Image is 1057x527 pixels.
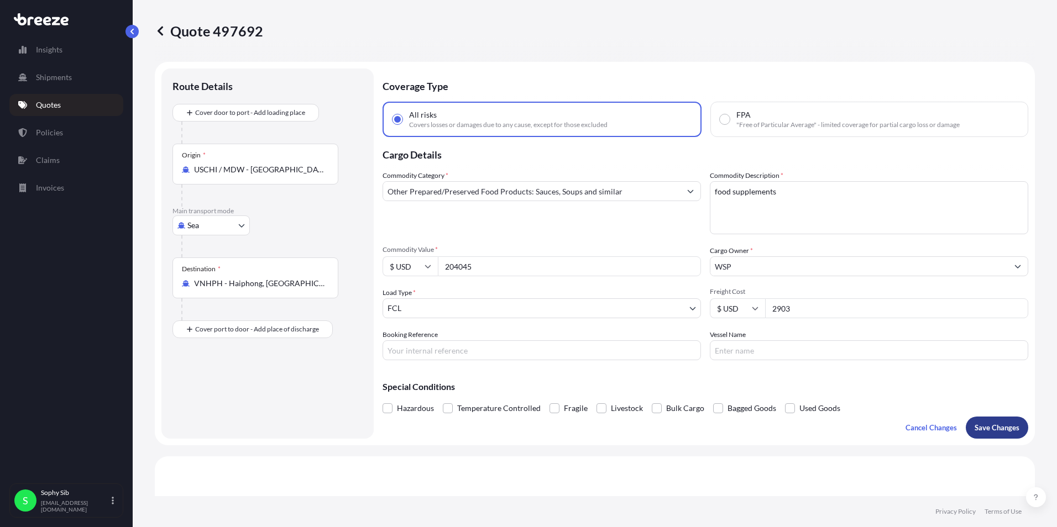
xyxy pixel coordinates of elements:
[710,256,1008,276] input: Full name
[681,181,700,201] button: Show suggestions
[383,170,448,181] label: Commodity Category
[564,400,588,417] span: Fragile
[728,400,776,417] span: Bagged Goods
[457,400,541,417] span: Temperature Controlled
[710,170,783,181] label: Commodity Description
[935,507,976,516] a: Privacy Policy
[383,68,1028,102] p: Coverage Type
[41,488,109,497] p: Sophy Sib
[710,329,746,340] label: Vessel Name
[897,417,966,439] button: Cancel Changes
[9,39,123,61] a: Insights
[383,382,1028,391] p: Special Conditions
[194,278,325,289] input: Destination
[666,400,704,417] span: Bulk Cargo
[383,287,416,298] span: Load Type
[710,340,1028,360] input: Enter name
[9,177,123,199] a: Invoices
[438,256,701,276] input: Type amount
[975,422,1019,433] p: Save Changes
[799,400,840,417] span: Used Goods
[409,109,437,120] span: All risks
[195,107,305,118] span: Cover door to port - Add loading place
[172,215,250,235] button: Select transport
[9,66,123,88] a: Shipments
[383,298,701,318] button: FCL
[720,114,730,124] input: FPA"Free of Particular Average" - limited coverage for partial cargo loss or damage
[36,99,61,110] p: Quotes
[9,94,123,116] a: Quotes
[710,287,1028,296] span: Freight Cost
[383,181,681,201] input: Select a commodity type
[36,155,60,166] p: Claims
[41,499,109,513] p: [EMAIL_ADDRESS][DOMAIN_NAME]
[388,303,401,314] span: FCL
[36,127,63,138] p: Policies
[194,164,325,175] input: Origin
[172,207,363,215] p: Main transport mode
[765,298,1028,318] input: Enter amount
[23,495,28,506] span: S
[172,320,333,338] button: Cover port to door - Add place of discharge
[9,122,123,144] a: Policies
[736,120,960,129] span: "Free of Particular Average" - limited coverage for partial cargo loss or damage
[155,22,263,40] p: Quote 497692
[409,120,608,129] span: Covers losses or damages due to any cause, except for those excluded
[182,265,221,273] div: Destination
[36,44,62,55] p: Insights
[736,109,751,120] span: FPA
[985,507,1022,516] a: Terms of Use
[611,400,643,417] span: Livestock
[966,417,1028,439] button: Save Changes
[906,422,957,433] p: Cancel Changes
[36,72,72,83] p: Shipments
[9,149,123,171] a: Claims
[383,245,701,254] span: Commodity Value
[710,181,1028,234] textarea: food supplements
[397,400,434,417] span: Hazardous
[187,220,199,231] span: Sea
[383,329,438,340] label: Booking Reference
[393,114,402,124] input: All risksCovers losses or damages due to any cause, except for those excluded
[710,245,753,256] label: Cargo Owner
[195,324,319,335] span: Cover port to door - Add place of discharge
[36,182,64,193] p: Invoices
[383,137,1028,170] p: Cargo Details
[172,104,319,122] button: Cover door to port - Add loading place
[172,80,233,93] p: Route Details
[1008,256,1028,276] button: Show suggestions
[182,151,206,160] div: Origin
[383,340,701,360] input: Your internal reference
